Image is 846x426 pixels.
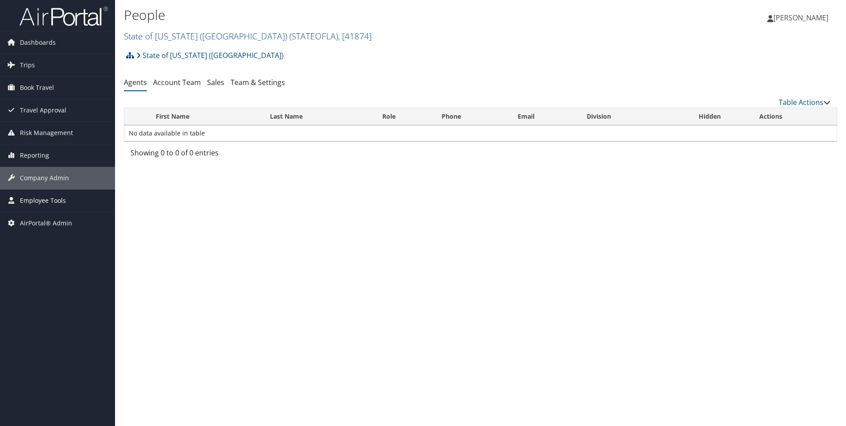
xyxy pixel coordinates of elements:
[131,147,296,163] div: Showing 0 to 0 of 0 entries
[124,108,148,125] th: : activate to sort column descending
[579,108,669,125] th: Division
[434,108,509,125] th: Phone
[20,122,73,144] span: Risk Management
[20,31,56,54] span: Dashboards
[124,77,147,87] a: Agents
[19,6,108,27] img: airportal-logo.png
[20,144,49,167] span: Reporting
[20,167,69,189] span: Company Admin
[124,30,372,42] a: State of [US_STATE] ([GEOGRAPHIC_DATA])
[779,97,831,107] a: Table Actions
[767,4,837,31] a: [PERSON_NAME]
[289,30,338,42] span: ( STATEOFLA )
[20,190,66,212] span: Employee Tools
[20,54,35,76] span: Trips
[20,212,72,234] span: AirPortal® Admin
[262,108,374,125] th: Last Name
[751,108,837,125] th: Actions
[20,99,66,121] span: Travel Approval
[20,77,54,99] span: Book Travel
[124,6,600,24] h1: People
[148,108,262,125] th: First Name
[231,77,285,87] a: Team & Settings
[374,108,434,125] th: Role
[669,108,752,125] th: Hidden
[136,46,284,64] a: State of [US_STATE] ([GEOGRAPHIC_DATA])
[773,13,828,23] span: [PERSON_NAME]
[124,125,837,141] td: No data available in table
[207,77,224,87] a: Sales
[510,108,579,125] th: Email
[338,30,372,42] span: , [ 41874 ]
[153,77,201,87] a: Account Team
